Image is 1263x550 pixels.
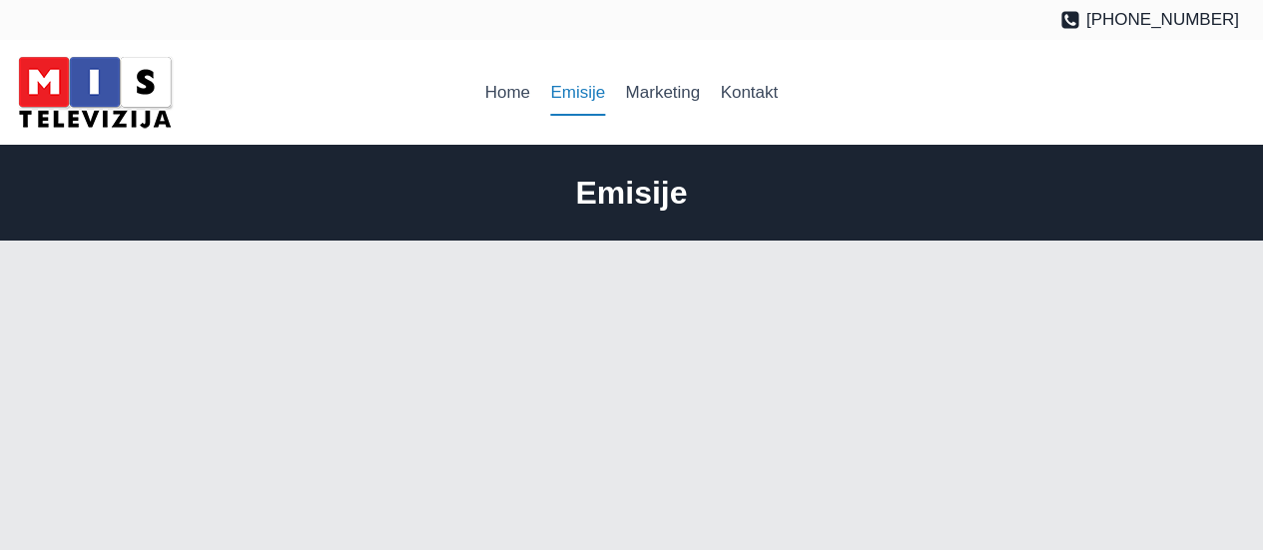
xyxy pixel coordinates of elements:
[540,69,615,117] a: Emisije
[24,169,1239,217] h1: Emisije
[24,288,407,504] iframe: Serbian Film Festival | Sydney 2025
[475,69,541,117] a: Home
[710,69,788,117] a: Kontakt
[475,69,789,117] nav: Primary
[1086,6,1239,33] span: [PHONE_NUMBER]
[439,288,823,504] iframe: Srbi za srbe - za porodicu Đeković
[1060,6,1239,33] a: [PHONE_NUMBER]
[10,50,180,135] img: MIS Television
[615,69,710,117] a: Marketing
[856,288,1239,504] iframe: Serbian Film Festival | Sydney 2024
